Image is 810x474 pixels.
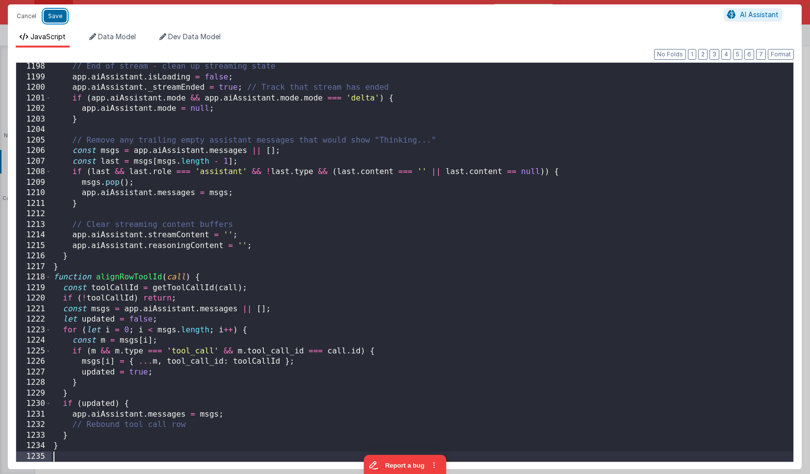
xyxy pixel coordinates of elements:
span: Data Model [98,32,136,41]
div: 1217 [16,262,51,273]
div: 1222 [16,314,51,325]
div: 1199 [16,72,51,83]
div: 1230 [16,399,51,409]
button: 5 [733,49,742,60]
button: 1 [688,49,696,60]
div: 1215 [16,241,51,251]
span: JavaScript [30,32,66,41]
div: 1234 [16,441,51,451]
div: 1229 [16,388,51,399]
div: 1224 [16,335,51,346]
div: 1216 [16,251,51,262]
div: 1223 [16,325,51,336]
div: 1212 [16,209,51,220]
span: AI Assistant [740,10,779,19]
div: 1200 [16,82,51,93]
div: 1221 [16,304,51,315]
div: 1213 [16,220,51,230]
div: 1202 [16,103,51,114]
div: 1198 [16,61,51,72]
button: 6 [744,49,754,60]
div: 1210 [16,188,51,199]
button: Cancel [12,9,41,23]
div: 1206 [16,146,51,156]
div: 1201 [16,93,51,104]
div: 1214 [16,230,51,241]
div: 1235 [16,451,51,462]
div: 1205 [16,135,51,146]
div: 1204 [16,125,51,135]
div: 1207 [16,156,51,167]
div: 1211 [16,199,51,209]
div: 1232 [16,420,51,430]
div: 1226 [16,356,51,367]
button: AI Assistant [724,8,782,21]
div: 1218 [16,272,51,283]
button: 7 [756,49,766,60]
div: 1228 [16,377,51,388]
div: 1231 [16,409,51,420]
button: No Folds [654,49,686,60]
button: Save [44,10,67,23]
div: 1225 [16,346,51,357]
button: 2 [698,49,708,60]
div: 1220 [16,293,51,304]
div: 1209 [16,177,51,188]
div: 1208 [16,167,51,177]
div: 1203 [16,114,51,125]
span: Dev Data Model [168,32,221,41]
div: 1233 [16,430,51,441]
button: 4 [721,49,731,60]
button: Format [768,49,794,60]
button: 3 [709,49,719,60]
div: 1219 [16,283,51,294]
div: 1227 [16,367,51,378]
